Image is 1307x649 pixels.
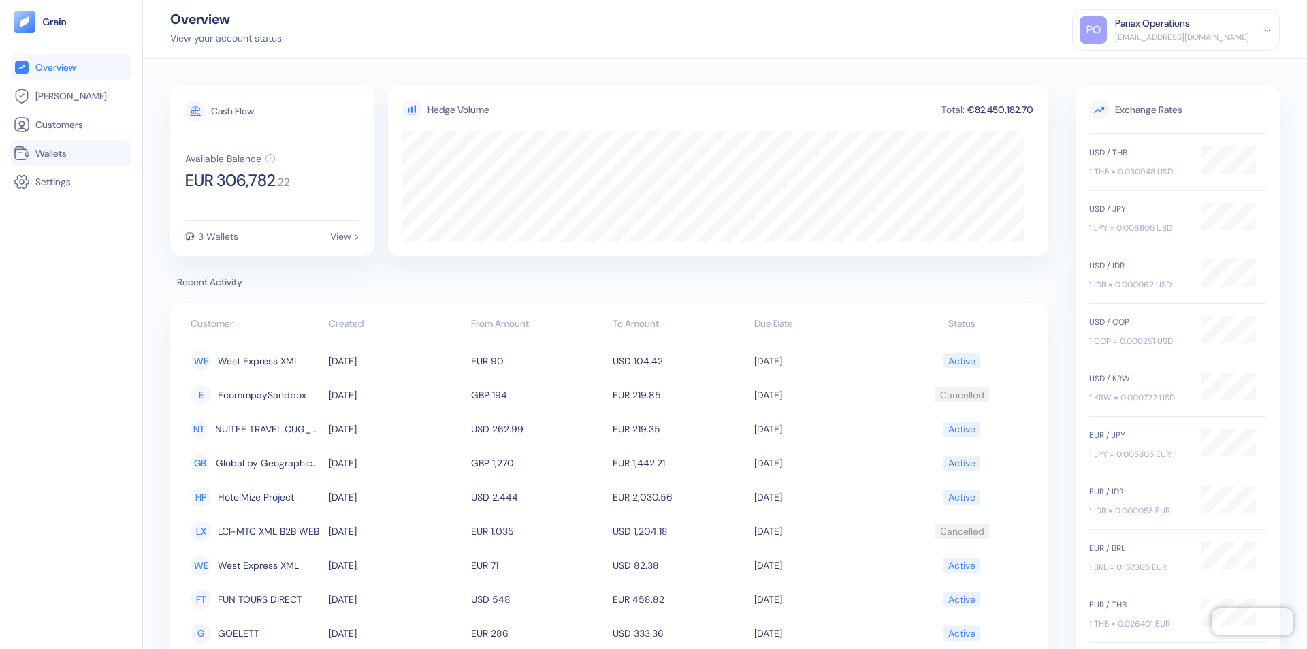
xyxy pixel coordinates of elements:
div: 1 IDR = 0.000062 USD [1089,279,1187,291]
div: Panax Operations [1115,16,1190,31]
span: Customers [35,118,83,131]
td: [DATE] [325,378,467,412]
a: Customers [14,116,129,133]
div: 3 Wallets [198,232,238,241]
div: Active [948,417,975,441]
th: Created [325,311,467,338]
th: From Amount [468,311,609,338]
div: FT [191,589,211,610]
div: WE [191,555,211,575]
td: [DATE] [325,344,467,378]
div: G [191,623,211,644]
td: USD 104.42 [609,344,751,378]
td: [DATE] [325,446,467,480]
td: [DATE] [325,480,467,514]
span: Global by Geographical tours [216,452,322,475]
td: [DATE] [325,514,467,548]
a: Settings [14,174,129,190]
td: USD 262.99 [468,412,609,446]
div: View your account status [170,31,282,46]
div: Active [948,486,975,509]
div: Active [948,349,975,373]
span: [PERSON_NAME] [35,89,107,103]
div: 1 THB = 0.026401 EUR [1089,618,1187,630]
div: Hedge Volume [427,103,489,117]
td: [DATE] [751,514,892,548]
div: Available Balance [185,154,261,163]
span: West Express XML [218,554,299,577]
span: Settings [35,175,71,189]
td: EUR 219.35 [609,412,751,446]
img: logo-tablet-V2.svg [14,11,35,33]
td: USD 2,444 [468,480,609,514]
a: [PERSON_NAME] [14,88,129,104]
div: EUR / IDR [1089,486,1187,498]
td: [DATE] [751,548,892,582]
div: Overview [170,12,282,26]
div: HP [191,487,211,507]
div: USD / KRW [1089,373,1187,385]
div: USD / IDR [1089,259,1187,272]
span: Wallets [35,146,67,160]
td: GBP 1,270 [468,446,609,480]
td: [DATE] [751,378,892,412]
iframe: Chatra live chat [1212,608,1293,635]
td: EUR 71 [468,548,609,582]
td: GBP 194 [468,378,609,412]
td: EUR 90 [468,344,609,378]
div: Cancelled [940,383,984,407]
span: FUN TOURS DIRECT [218,588,302,611]
div: €82,450,182.70 [966,105,1035,114]
a: Wallets [14,145,129,161]
div: Cash Flow [211,106,254,116]
div: Active [948,554,975,577]
span: NUITEE TRAVEL CUG_NEW JUNIPER [215,417,323,441]
td: EUR 1,035 [468,514,609,548]
span: Overview [35,61,76,74]
span: EUR 306,782 [185,172,276,189]
a: Overview [14,59,129,76]
td: EUR 458.82 [609,582,751,616]
td: [DATE] [751,582,892,616]
div: GB [191,453,209,473]
div: 1 BRL = 0.157365 EUR [1089,561,1187,573]
span: Exchange Rates [1089,99,1266,120]
span: EcommpaySandbox [218,383,306,407]
div: 1 THB = 0.030948 USD [1089,165,1187,178]
td: EUR 219.85 [609,378,751,412]
div: EUR / THB [1089,599,1187,611]
td: [DATE] [325,548,467,582]
div: 1 COP = 0.000251 USD [1089,335,1187,347]
td: [DATE] [751,344,892,378]
td: [DATE] [325,582,467,616]
button: Available Balance [185,153,276,164]
td: [DATE] [751,446,892,480]
td: EUR 1,442.21 [609,446,751,480]
div: Active [948,588,975,611]
div: Status [897,317,1028,331]
span: Recent Activity [170,275,1048,289]
th: To Amount [609,311,751,338]
img: logo [42,17,67,27]
th: Due Date [751,311,892,338]
div: Cancelled [940,520,984,543]
span: . 22 [276,177,290,188]
div: USD / THB [1089,146,1187,159]
th: Customer [184,311,325,338]
td: USD 82.38 [609,548,751,582]
td: [DATE] [751,412,892,446]
div: USD / COP [1089,316,1187,328]
td: USD 1,204.18 [609,514,751,548]
div: [EMAIL_ADDRESS][DOMAIN_NAME] [1115,31,1249,44]
td: EUR 2,030.56 [609,480,751,514]
span: HotelMize Project [218,486,294,509]
span: GOELETT [218,622,259,645]
div: View > [330,232,359,241]
span: West Express XML [218,349,299,373]
td: [DATE] [325,412,467,446]
div: NT [191,419,208,439]
div: EUR / JPY [1089,429,1187,441]
div: Total: [940,105,966,114]
div: 1 KRW = 0.000722 USD [1089,392,1187,404]
div: 1 JPY = 0.006805 USD [1089,222,1187,234]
